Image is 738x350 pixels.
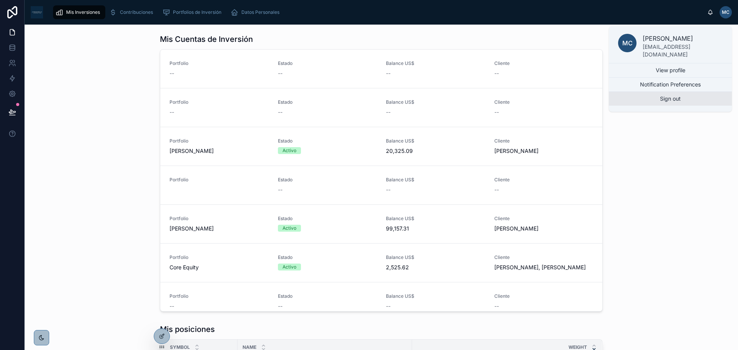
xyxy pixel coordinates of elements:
button: Notification Preferences [609,78,732,91]
span: Cliente [494,254,593,260]
span: Portfolio [170,177,269,183]
span: Estado [278,254,377,260]
a: View profile [609,63,732,77]
span: Core Equity [170,264,269,271]
a: Contribuciones [107,5,158,19]
span: Balance US$ [386,216,485,222]
span: 99,157.31 [386,225,485,232]
span: Estado [278,216,377,222]
img: App logo [31,6,43,18]
span: -- [494,302,499,310]
span: -- [386,70,391,77]
span: Balance US$ [386,293,485,299]
span: Portfolios de Inversión [173,9,221,15]
p: [PERSON_NAME] [643,34,723,43]
span: Portfolio [170,216,269,222]
span: -- [278,186,283,194]
a: Mis Inversiones [53,5,105,19]
div: scrollable content [49,4,707,21]
span: Mis Inversiones [66,9,100,15]
span: Estado [278,177,377,183]
span: Portfolio [170,293,269,299]
span: MC [622,38,633,48]
div: Activo [283,264,296,270]
span: Portfolio [170,138,269,144]
button: Sign out [609,92,732,106]
span: 2,525.62 [386,264,485,271]
div: Activo [283,147,296,154]
span: -- [386,302,391,310]
span: Estado [278,138,377,144]
span: MC [722,9,730,15]
div: Activo [283,225,296,232]
span: Cliente [494,293,593,299]
a: Portfolios de Inversión [160,5,227,19]
span: Cliente [494,177,593,183]
span: Cliente [494,60,593,66]
span: -- [170,70,174,77]
span: Cliente [494,216,593,222]
span: [PERSON_NAME] [170,147,269,155]
span: [PERSON_NAME] [494,147,593,155]
span: Estado [278,99,377,105]
span: -- [170,302,174,310]
span: Cliente [494,99,593,105]
span: Portfolio [170,254,269,260]
span: [PERSON_NAME] [494,225,593,232]
span: Estado [278,60,377,66]
span: 20,325.09 [386,147,485,155]
span: Balance US$ [386,99,485,105]
span: Contribuciones [120,9,153,15]
span: Portfolio [170,99,269,105]
span: Portfolio [170,60,269,66]
span: [PERSON_NAME], [PERSON_NAME] [494,264,593,271]
a: Datos Personales [228,5,285,19]
p: [EMAIL_ADDRESS][DOMAIN_NAME] [643,43,723,58]
span: -- [278,70,283,77]
span: -- [386,108,391,116]
span: Balance US$ [386,254,485,260]
span: [PERSON_NAME] [170,225,269,232]
h1: Mis Cuentas de Inversión [160,34,253,45]
span: -- [494,70,499,77]
span: Balance US$ [386,177,485,183]
h1: Mis posiciones [160,324,215,335]
span: Balance US$ [386,60,485,66]
span: Estado [278,293,377,299]
span: Cliente [494,138,593,144]
span: -- [494,108,499,116]
span: -- [278,302,283,310]
span: Datos Personales [241,9,279,15]
span: Balance US$ [386,138,485,144]
span: -- [278,108,283,116]
span: -- [494,186,499,194]
span: -- [386,186,391,194]
span: -- [170,108,174,116]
